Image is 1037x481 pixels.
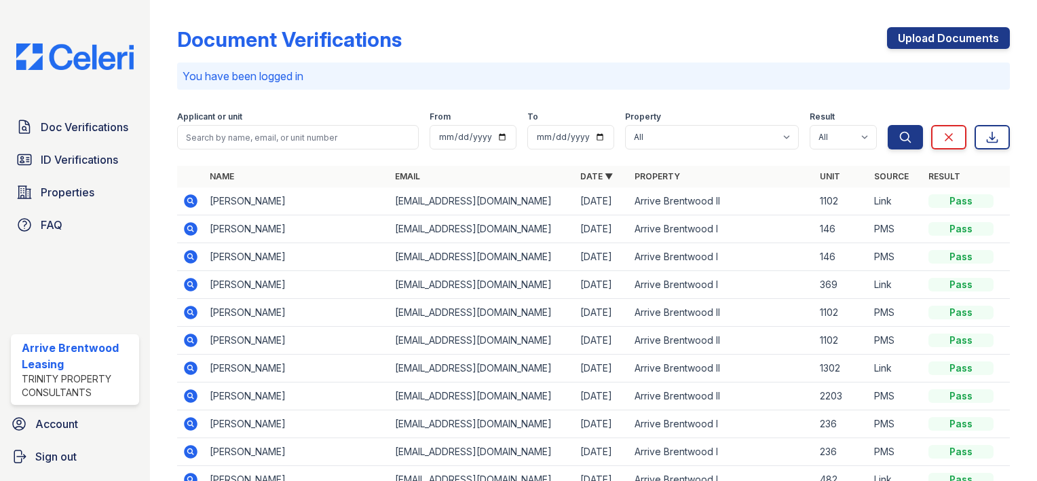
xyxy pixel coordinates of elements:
[814,299,869,327] td: 1102
[869,327,923,355] td: PMS
[183,68,1004,84] p: You have been logged in
[629,327,814,355] td: Arrive Brentwood II
[390,271,575,299] td: [EMAIL_ADDRESS][DOMAIN_NAME]
[575,243,629,271] td: [DATE]
[11,146,139,173] a: ID Verifications
[814,188,869,215] td: 1102
[575,271,629,299] td: [DATE]
[390,188,575,215] td: [EMAIL_ADDRESS][DOMAIN_NAME]
[204,271,390,299] td: [PERSON_NAME]
[629,271,814,299] td: Arrive Brentwood I
[575,215,629,243] td: [DATE]
[575,188,629,215] td: [DATE]
[928,334,994,347] div: Pass
[5,443,145,470] a: Sign out
[204,355,390,382] td: [PERSON_NAME]
[11,211,139,238] a: FAQ
[928,171,960,181] a: Result
[177,125,419,149] input: Search by name, email, or unit number
[928,389,994,403] div: Pass
[629,243,814,271] td: Arrive Brentwood I
[814,215,869,243] td: 146
[814,410,869,438] td: 236
[869,188,923,215] td: Link
[390,410,575,438] td: [EMAIL_ADDRESS][DOMAIN_NAME]
[390,215,575,243] td: [EMAIL_ADDRESS][DOMAIN_NAME]
[575,299,629,327] td: [DATE]
[869,355,923,382] td: Link
[928,361,994,375] div: Pass
[869,215,923,243] td: PMS
[629,215,814,243] td: Arrive Brentwood I
[629,299,814,327] td: Arrive Brentwood II
[580,171,613,181] a: Date ▼
[928,194,994,208] div: Pass
[575,438,629,466] td: [DATE]
[35,448,77,465] span: Sign out
[527,111,538,122] label: To
[22,340,134,372] div: Arrive Brentwood Leasing
[814,355,869,382] td: 1302
[41,152,118,168] span: ID Verifications
[575,327,629,355] td: [DATE]
[390,438,575,466] td: [EMAIL_ADDRESS][DOMAIN_NAME]
[810,111,835,122] label: Result
[5,43,145,70] img: CE_Logo_Blue-a8612792a0a2168367f1c8372b55b34899dd931a85d93a1a3d3e32e68fde9ad4.png
[575,382,629,410] td: [DATE]
[204,438,390,466] td: [PERSON_NAME]
[887,27,1010,49] a: Upload Documents
[395,171,420,181] a: Email
[177,27,402,52] div: Document Verifications
[814,243,869,271] td: 146
[390,355,575,382] td: [EMAIL_ADDRESS][DOMAIN_NAME]
[814,327,869,355] td: 1102
[11,179,139,206] a: Properties
[820,171,840,181] a: Unit
[928,278,994,291] div: Pass
[928,222,994,236] div: Pass
[869,410,923,438] td: PMS
[635,171,680,181] a: Property
[869,382,923,410] td: PMS
[814,438,869,466] td: 236
[629,438,814,466] td: Arrive Brentwood I
[869,271,923,299] td: Link
[204,299,390,327] td: [PERSON_NAME]
[390,243,575,271] td: [EMAIL_ADDRESS][DOMAIN_NAME]
[629,355,814,382] td: Arrive Brentwood II
[204,410,390,438] td: [PERSON_NAME]
[928,250,994,264] div: Pass
[928,445,994,459] div: Pass
[204,243,390,271] td: [PERSON_NAME]
[5,410,145,438] a: Account
[390,382,575,410] td: [EMAIL_ADDRESS][DOMAIN_NAME]
[390,327,575,355] td: [EMAIL_ADDRESS][DOMAIN_NAME]
[177,111,242,122] label: Applicant or unit
[575,410,629,438] td: [DATE]
[204,215,390,243] td: [PERSON_NAME]
[41,217,62,233] span: FAQ
[35,416,78,432] span: Account
[814,382,869,410] td: 2203
[629,188,814,215] td: Arrive Brentwood II
[204,327,390,355] td: [PERSON_NAME]
[204,188,390,215] td: [PERSON_NAME]
[869,438,923,466] td: PMS
[41,119,128,135] span: Doc Verifications
[874,171,909,181] a: Source
[869,243,923,271] td: PMS
[390,299,575,327] td: [EMAIL_ADDRESS][DOMAIN_NAME]
[869,299,923,327] td: PMS
[980,427,1023,467] iframe: chat widget
[814,271,869,299] td: 369
[210,171,234,181] a: Name
[625,111,661,122] label: Property
[928,306,994,319] div: Pass
[575,355,629,382] td: [DATE]
[41,184,94,200] span: Properties
[629,410,814,438] td: Arrive Brentwood I
[22,372,134,399] div: Trinity Property Consultants
[11,113,139,141] a: Doc Verifications
[629,382,814,410] td: Arrive Brentwood II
